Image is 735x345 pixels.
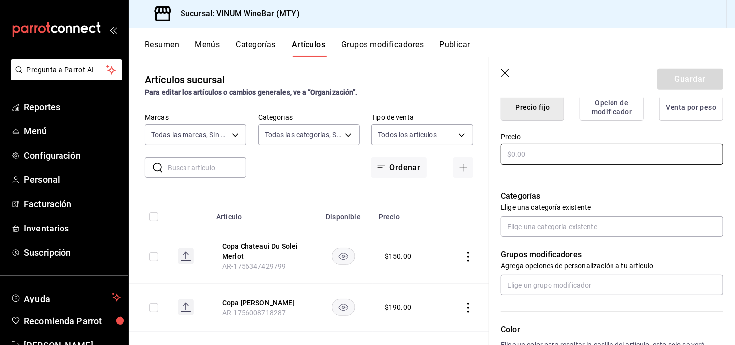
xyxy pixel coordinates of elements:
[463,303,473,313] button: actions
[501,324,723,336] p: Color
[501,93,564,121] button: Precio fijo
[501,261,723,271] p: Agrega opciones de personalización a tu artículo
[145,88,358,96] strong: Para editar los artículos o cambios generales, ve a “Organización”.
[24,222,121,235] span: Inventarios
[580,93,644,121] button: Opción de modificador
[501,216,723,237] input: Elige una categoría existente
[385,251,411,261] div: $ 150.00
[501,249,723,261] p: Grupos modificadores
[332,248,355,265] button: availability-product
[24,173,121,186] span: Personal
[24,246,121,259] span: Suscripción
[501,275,723,295] input: Elige un grupo modificador
[145,115,246,121] label: Marcas
[501,144,723,165] input: $0.00
[195,40,220,57] button: Menús
[27,65,107,75] span: Pregunta a Parrot AI
[501,202,723,212] p: Elige una categoría existente
[313,198,373,230] th: Disponible
[11,59,122,80] button: Pregunta a Parrot AI
[222,309,286,317] span: AR-1756008718287
[236,40,276,57] button: Categorías
[24,124,121,138] span: Menú
[210,198,313,230] th: Artículo
[145,72,225,87] div: Artículos sucursal
[7,72,122,82] a: Pregunta a Parrot AI
[24,291,108,303] span: Ayuda
[145,40,179,57] button: Resumen
[385,302,411,312] div: $ 190.00
[173,8,300,20] h3: Sucursal: VINUM WineBar (MTY)
[292,40,325,57] button: Artículos
[24,314,121,328] span: Recomienda Parrot
[341,40,424,57] button: Grupos modificadores
[332,299,355,316] button: availability-product
[24,100,121,114] span: Reportes
[109,26,117,34] button: open_drawer_menu
[24,149,121,162] span: Configuración
[659,93,723,121] button: Venta por peso
[222,241,302,261] button: edit-product-location
[378,130,437,140] span: Todos los artículos
[463,252,473,262] button: actions
[168,158,246,177] input: Buscar artículo
[151,130,228,140] span: Todas las marcas, Sin marca
[265,130,342,140] span: Todas las categorías, Sin categoría
[258,115,360,121] label: Categorías
[373,198,441,230] th: Precio
[145,40,735,57] div: navigation tabs
[501,134,723,141] label: Precio
[222,298,302,308] button: edit-product-location
[501,190,723,202] p: Categorías
[371,115,473,121] label: Tipo de venta
[24,197,121,211] span: Facturación
[371,157,426,178] button: Ordenar
[439,40,470,57] button: Publicar
[222,262,286,270] span: AR-1756347429799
